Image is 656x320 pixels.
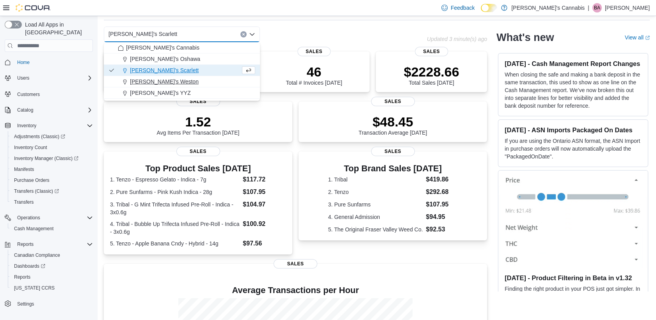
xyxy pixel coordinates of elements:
[11,165,37,174] a: Manifests
[505,137,642,160] p: If you are using the Ontario ASN format, the ASN Import in purchase orders will now automatically...
[11,154,82,163] a: Inventory Manager (Classic)
[11,187,62,196] a: Transfers (Classic)
[505,274,642,282] h3: [DATE] - Product Filtering in Beta in v1.32
[17,59,30,66] span: Home
[11,187,93,196] span: Transfers (Classic)
[371,97,415,106] span: Sales
[11,224,57,233] a: Cash Management
[11,261,48,271] a: Dashboards
[328,176,423,183] dt: 1. Tribal
[645,36,650,40] svg: External link
[2,57,96,68] button: Home
[243,187,286,197] dd: $107.95
[8,250,96,261] button: Canadian Compliance
[11,261,93,271] span: Dashboards
[11,176,53,185] a: Purchase Orders
[17,301,34,307] span: Settings
[14,89,93,99] span: Customers
[8,272,96,283] button: Reports
[11,165,93,174] span: Manifests
[8,223,96,234] button: Cash Management
[11,143,50,152] a: Inventory Count
[328,188,423,196] dt: 2. Tenzo
[328,226,423,233] dt: 5. The Original Fraser Valley Weed Co.
[286,64,342,86] div: Total # Invoices [DATE]
[14,274,30,280] span: Reports
[328,164,458,173] h3: Top Brand Sales [DATE]
[14,226,53,232] span: Cash Management
[2,105,96,116] button: Catalog
[22,21,93,36] span: Load All Apps in [GEOGRAPHIC_DATA]
[243,219,286,229] dd: $100.92
[17,123,36,129] span: Inventory
[11,283,93,293] span: Washington CCRS
[8,186,96,197] a: Transfers (Classic)
[243,175,286,184] dd: $117.72
[130,89,191,97] span: [PERSON_NAME]'s YYZ
[14,133,65,140] span: Adjustments (Classic)
[14,121,93,130] span: Inventory
[110,286,481,295] h4: Average Transactions per Hour
[8,175,96,186] button: Purchase Orders
[496,31,554,44] h2: What's new
[14,299,37,309] a: Settings
[17,215,40,221] span: Operations
[14,73,32,83] button: Users
[14,285,55,291] span: [US_STATE] CCRS
[249,31,255,37] button: Close list of options
[415,47,448,56] span: Sales
[14,240,37,249] button: Reports
[8,197,96,208] button: Transfers
[625,34,650,41] a: View allExternal link
[359,114,427,130] p: $48.45
[481,4,497,12] input: Dark Mode
[592,3,602,12] div: Brandon Arrigo
[110,164,286,173] h3: Top Product Sales [DATE]
[104,87,260,99] button: [PERSON_NAME]'s YYZ
[8,142,96,153] button: Inventory Count
[371,147,415,156] span: Sales
[286,64,342,80] p: 46
[110,201,240,216] dt: 3. Tribal - G Mint Trifecta Infused Pre-Roll - Indica - 3x0.6g
[8,164,96,175] button: Manifests
[17,241,34,247] span: Reports
[11,132,93,141] span: Adjustments (Classic)
[328,201,423,208] dt: 3. Pure Sunfarms
[17,75,29,81] span: Users
[328,213,423,221] dt: 4. General Admission
[243,239,286,248] dd: $97.56
[14,121,39,130] button: Inventory
[110,176,240,183] dt: 1. Tenzo - Espresso Gelato - Indica - 7g
[426,200,458,209] dd: $107.95
[157,114,240,130] p: 1.52
[297,47,331,56] span: Sales
[11,132,68,141] a: Adjustments (Classic)
[14,199,34,205] span: Transfers
[130,55,200,63] span: [PERSON_NAME]'s Oshawa
[2,212,96,223] button: Operations
[426,187,458,197] dd: $292.68
[8,153,96,164] a: Inventory Manager (Classic)
[511,3,585,12] p: [PERSON_NAME]'s Cannabis
[104,65,260,76] button: [PERSON_NAME]'s Scarlett
[11,154,93,163] span: Inventory Manager (Classic)
[11,272,34,282] a: Reports
[17,91,40,98] span: Customers
[14,166,34,172] span: Manifests
[14,105,93,115] span: Catalog
[451,4,475,12] span: Feedback
[14,213,93,222] span: Operations
[126,44,199,52] span: [PERSON_NAME]'s Cannabis
[157,114,240,136] div: Avg Items Per Transaction [DATE]
[11,143,93,152] span: Inventory Count
[11,197,93,207] span: Transfers
[16,4,51,12] img: Cova
[2,120,96,131] button: Inventory
[404,64,459,86] div: Total Sales [DATE]
[2,239,96,250] button: Reports
[605,3,650,12] p: [PERSON_NAME]
[104,42,260,99] div: Choose from the following options
[243,200,286,209] dd: $104.97
[2,298,96,309] button: Settings
[11,197,37,207] a: Transfers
